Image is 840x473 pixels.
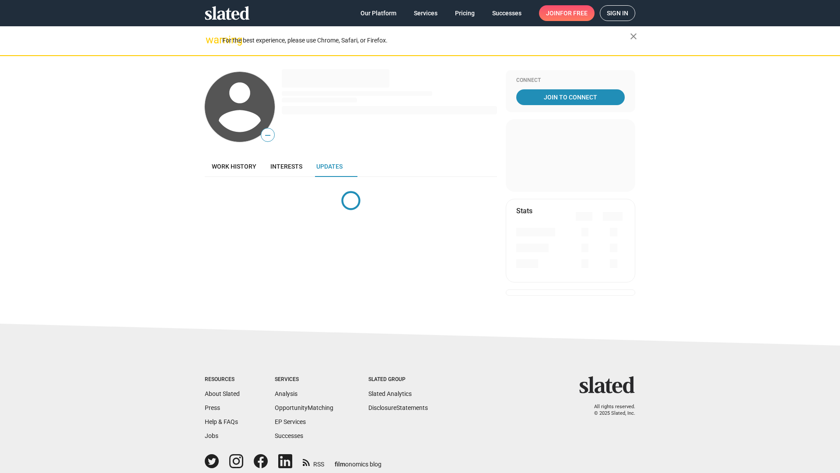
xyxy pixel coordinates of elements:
span: Our Platform [360,5,396,21]
a: Press [205,404,220,411]
div: Connect [516,77,625,84]
span: film [335,461,345,468]
div: For the best experience, please use Chrome, Safari, or Firefox. [222,35,630,46]
a: Successes [275,432,303,439]
a: filmonomics blog [335,453,381,469]
a: Services [407,5,444,21]
span: Successes [492,5,521,21]
a: Our Platform [353,5,403,21]
div: Slated Group [368,376,428,383]
span: — [261,130,274,141]
span: Interests [270,163,302,170]
p: All rights reserved. © 2025 Slated, Inc. [585,404,635,417]
a: Help & FAQs [205,418,238,425]
a: Jobs [205,432,218,439]
div: Services [275,376,333,383]
div: Resources [205,376,240,383]
a: Sign in [600,5,635,21]
a: RSS [303,455,324,469]
a: Joinfor free [539,5,595,21]
a: About Slated [205,390,240,397]
a: Work history [205,156,263,177]
a: Analysis [275,390,297,397]
span: Updates [316,163,343,170]
span: Services [414,5,437,21]
span: Join To Connect [518,89,623,105]
span: Work history [212,163,256,170]
span: Pricing [455,5,475,21]
a: Updates [309,156,350,177]
a: Join To Connect [516,89,625,105]
a: Pricing [448,5,482,21]
span: Join [546,5,588,21]
a: DisclosureStatements [368,404,428,411]
mat-icon: close [628,31,639,42]
a: EP Services [275,418,306,425]
a: Successes [485,5,528,21]
mat-card-title: Stats [516,206,532,215]
mat-icon: warning [206,35,216,45]
a: Slated Analytics [368,390,412,397]
span: Sign in [607,6,628,21]
a: OpportunityMatching [275,404,333,411]
span: for free [560,5,588,21]
a: Interests [263,156,309,177]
